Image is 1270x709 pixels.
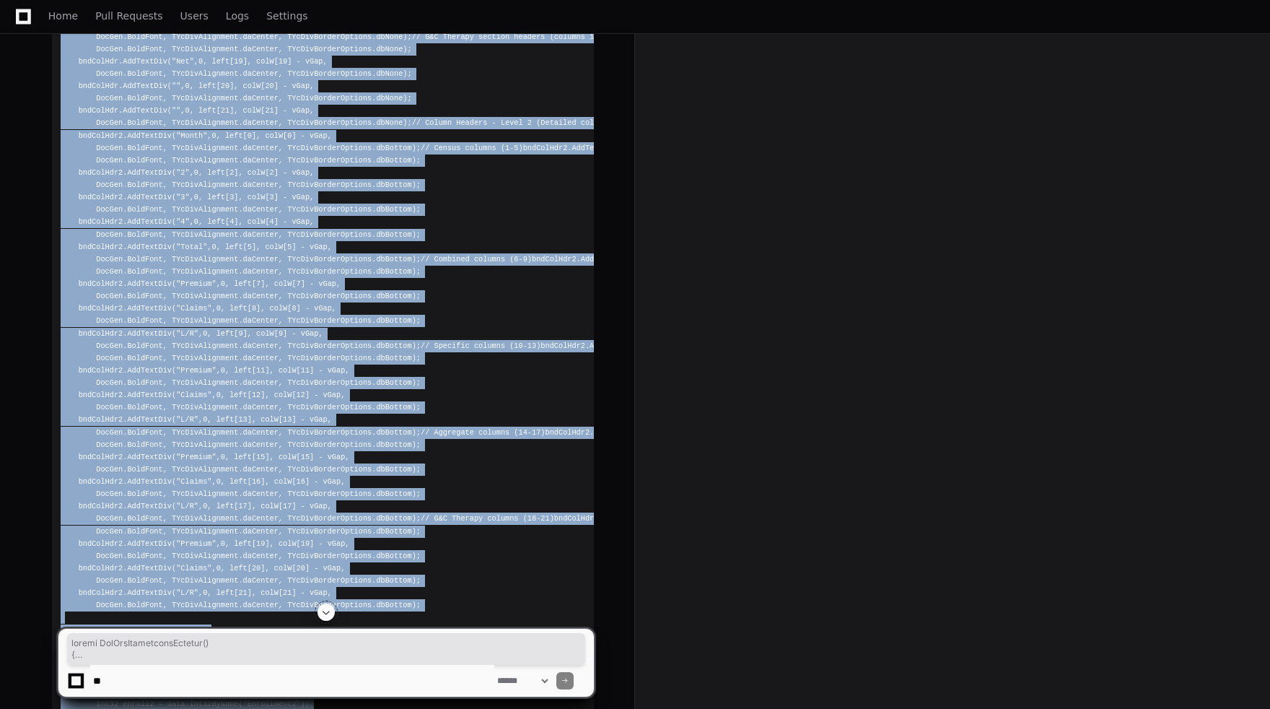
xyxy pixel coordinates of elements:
[279,57,287,66] span: 19
[421,428,546,437] span: // Aggregate columns (14-17)
[301,539,310,548] span: 19
[238,415,247,424] span: 13
[203,329,207,338] span: 0
[229,217,234,226] span: 4
[176,304,211,313] span: "Claims"
[211,131,216,140] span: 0
[194,217,198,226] span: 0
[252,304,256,313] span: 8
[297,391,305,399] span: 12
[412,32,616,41] span: // G&C Therapy section headers (columns 18-21)
[216,564,221,573] span: 0
[176,366,216,375] span: "Premium"
[297,477,305,486] span: 16
[421,144,523,152] span: // Census columns (1-5)
[95,12,162,20] span: Pull Requests
[270,217,274,226] span: 4
[297,279,301,288] span: 7
[176,279,216,288] span: "Premium"
[287,243,292,251] span: 5
[421,514,554,523] span: // G&C Therapy columns (18-21)
[248,131,252,140] span: 0
[265,106,273,115] span: 21
[176,588,198,597] span: "L/R"
[229,193,234,201] span: 3
[176,564,211,573] span: "Claims"
[176,131,207,140] span: "Month"
[221,453,225,461] span: 0
[176,168,189,177] span: "2"
[238,588,247,597] span: 21
[221,539,225,548] span: 0
[176,329,198,338] span: "L/R"
[176,193,189,201] span: "3"
[172,82,180,90] span: ""
[270,168,274,177] span: 2
[176,539,216,548] span: "Premium"
[198,57,203,66] span: 0
[234,57,242,66] span: 19
[176,415,198,424] span: "L/R"
[180,12,209,20] span: Users
[221,82,229,90] span: 20
[176,502,198,510] span: "L/R"
[216,477,221,486] span: 0
[265,82,273,90] span: 20
[266,12,307,20] span: Settings
[229,168,234,177] span: 2
[211,243,216,251] span: 0
[297,564,305,573] span: 20
[256,279,260,288] span: 7
[226,12,249,20] span: Logs
[203,502,207,510] span: 0
[221,106,229,115] span: 21
[287,131,292,140] span: 0
[256,453,265,461] span: 15
[176,391,211,399] span: "Claims"
[221,366,225,375] span: 0
[172,57,194,66] span: "Net"
[172,106,180,115] span: ""
[238,329,242,338] span: 9
[252,477,260,486] span: 16
[216,304,221,313] span: 0
[176,243,207,251] span: "Total"
[256,366,265,375] span: 11
[194,168,198,177] span: 0
[279,329,283,338] span: 9
[248,243,252,251] span: 5
[301,366,310,375] span: 11
[238,502,247,510] span: 17
[412,118,639,127] span: // Column Headers - Level 2 (Detailed column names)
[292,304,296,313] span: 8
[185,106,190,115] span: 0
[176,453,216,461] span: "Premium"
[203,415,207,424] span: 0
[256,539,265,548] span: 19
[421,342,540,350] span: // Specific columns (10-13)
[270,193,274,201] span: 3
[176,217,189,226] span: "4"
[216,391,221,399] span: 0
[283,415,292,424] span: 13
[203,588,207,597] span: 0
[221,279,225,288] span: 0
[252,564,260,573] span: 20
[71,638,581,661] span: loremi DolOrsItametconsEctetur() { AdiPis.Elitse = 3.69; DoeIus.Temporin.UtlAbor = ETdOloRema.alI...
[252,391,260,399] span: 12
[283,502,292,510] span: 17
[48,12,78,20] span: Home
[421,255,532,264] span: // Combined columns (6-9)
[194,193,198,201] span: 0
[185,82,190,90] span: 0
[283,588,292,597] span: 21
[301,453,310,461] span: 15
[176,477,211,486] span: "Claims"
